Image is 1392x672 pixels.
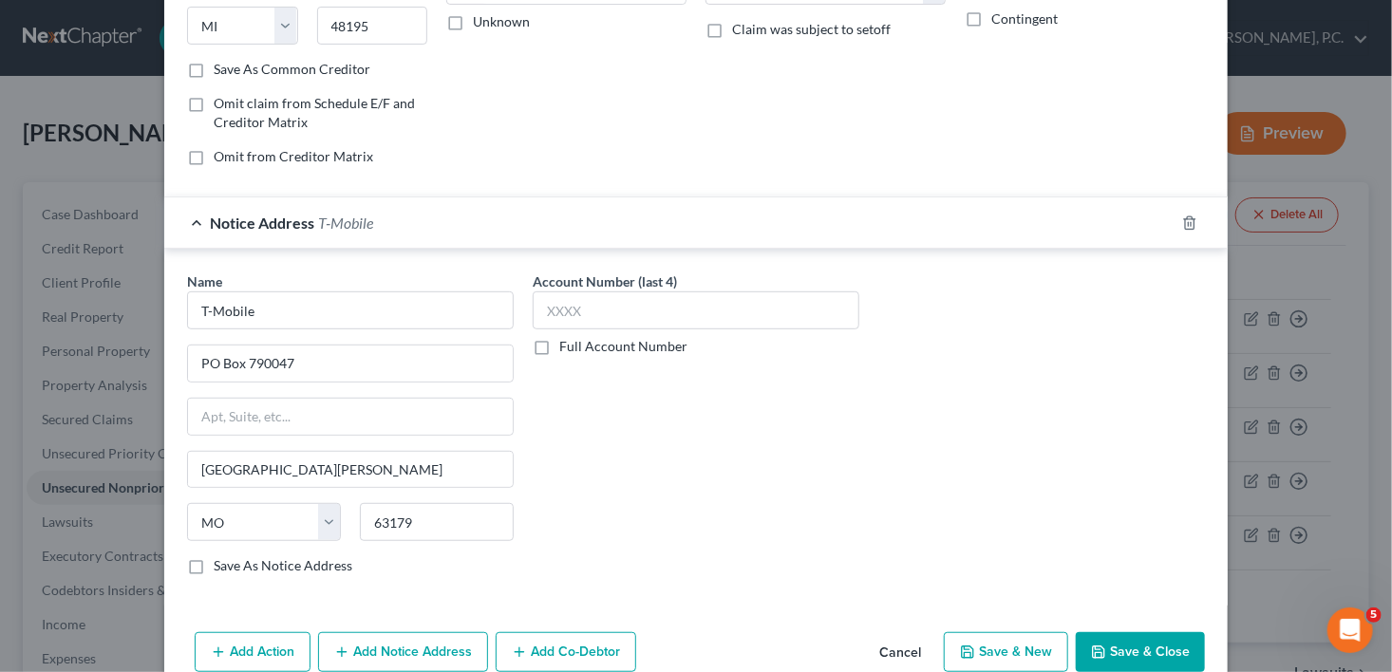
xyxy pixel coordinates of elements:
[188,345,513,382] input: Enter address...
[533,271,677,291] label: Account Number (last 4)
[559,337,687,356] label: Full Account Number
[214,556,352,575] label: Save As Notice Address
[1366,607,1382,623] span: 5
[533,291,859,329] input: XXXX
[187,273,222,289] span: Name
[1076,632,1205,672] button: Save & Close
[187,291,514,329] input: Search by name...
[214,148,373,164] span: Omit from Creditor Matrix
[214,60,370,79] label: Save As Common Creditor
[188,452,513,488] input: Enter city...
[318,632,488,672] button: Add Notice Address
[188,399,513,435] input: Apt, Suite, etc...
[195,632,310,672] button: Add Action
[732,21,891,37] span: Claim was subject to setoff
[473,12,530,31] label: Unknown
[1327,607,1373,653] iframe: Intercom live chat
[210,214,314,232] span: Notice Address
[317,7,428,45] input: Enter zip...
[318,214,373,232] span: T-Mobile
[864,634,936,672] button: Cancel
[496,632,636,672] button: Add Co-Debtor
[991,10,1058,27] span: Contingent
[944,632,1068,672] button: Save & New
[360,503,514,541] input: Enter zip..
[214,95,415,130] span: Omit claim from Schedule E/F and Creditor Matrix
